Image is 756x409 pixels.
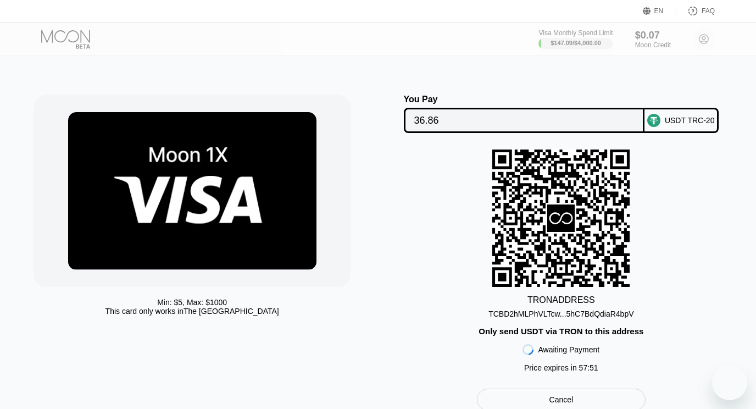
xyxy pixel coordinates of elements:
div: EN [643,5,676,16]
div: Awaiting Payment [538,345,599,354]
div: Visa Monthly Spend Limit [538,29,613,37]
div: You Pay [404,95,645,104]
div: USDT TRC-20 [665,116,715,125]
div: This card only works in The [GEOGRAPHIC_DATA] [105,307,279,316]
div: You PayUSDT TRC-20 [389,95,733,133]
iframe: Button to launch messaging window, 1 unread message [712,365,747,400]
div: Price expires in [524,363,598,372]
iframe: Number of unread messages [727,363,749,374]
div: FAQ [676,5,715,16]
div: Visa Monthly Spend Limit$147.09/$4,000.00 [538,29,613,49]
div: EN [654,7,664,15]
div: TCBD2hMLPhVLTcw...5hC7BdQdiaR4bpV [488,305,633,318]
div: Cancel [549,395,574,405]
div: $147.09 / $4,000.00 [551,40,601,46]
div: TRON ADDRESS [527,295,595,305]
div: Min: $ 5 , Max: $ 1000 [157,298,227,307]
div: FAQ [702,7,715,15]
div: TCBD2hMLPhVLTcw...5hC7BdQdiaR4bpV [488,309,633,318]
div: Only send USDT via TRON to this address [479,327,643,336]
span: 57 : 51 [579,363,598,372]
